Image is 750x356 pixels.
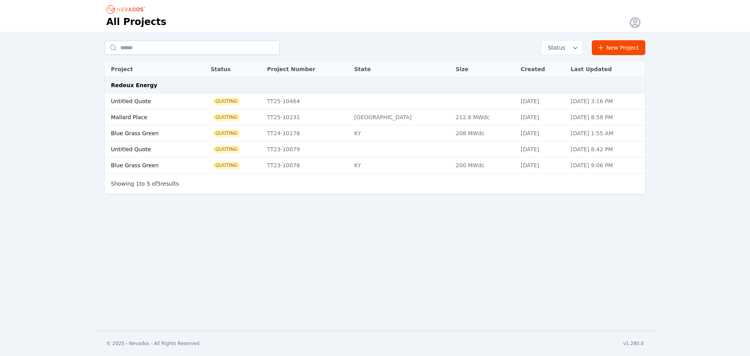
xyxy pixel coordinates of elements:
span: Quoting [214,162,239,168]
td: [DATE] 8:42 PM [567,141,645,157]
td: [DATE] [517,93,567,109]
button: Status [541,41,582,55]
th: State [350,61,452,77]
span: 5 [157,181,161,187]
th: Created [517,61,567,77]
tr: Untitled QuoteQuotingTT23-10079[DATE][DATE] 8:42 PM [105,141,645,157]
td: 208 MWdc [452,125,517,141]
td: Untitled Quote [105,93,195,109]
td: TT25-10231 [263,109,350,125]
td: TT23-10078 [263,157,350,174]
td: Untitled Quote [105,141,195,157]
span: Quoting [214,98,239,104]
td: Blue Grass Green [105,157,195,174]
span: 1 [136,181,139,187]
td: Mallard Place [105,109,195,125]
td: TT23-10079 [263,141,350,157]
td: [DATE] 1:55 AM [567,125,645,141]
td: 200 MWdc [452,157,517,174]
span: 5 [146,181,150,187]
th: Status [207,61,263,77]
h1: All Projects [106,16,166,28]
th: Last Updated [567,61,645,77]
td: [DATE] 8:58 PM [567,109,645,125]
td: TT24-10178 [263,125,350,141]
td: [DATE] 9:06 PM [567,157,645,174]
th: Project Number [263,61,350,77]
td: [DATE] [517,125,567,141]
tr: Blue Grass GreenQuotingTT23-10078KY200 MWdc[DATE][DATE] 9:06 PM [105,157,645,174]
tr: Mallard PlaceQuotingTT25-10231[GEOGRAPHIC_DATA]212.8 MWdc[DATE][DATE] 8:58 PM [105,109,645,125]
td: KY [350,157,452,174]
tr: Blue Grass GreenQuotingTT24-10178KY208 MWdc[DATE][DATE] 1:55 AM [105,125,645,141]
td: [DATE] 3:16 PM [567,93,645,109]
th: Project [105,61,195,77]
td: [GEOGRAPHIC_DATA] [350,109,452,125]
td: [DATE] [517,109,567,125]
td: KY [350,125,452,141]
td: Blue Grass Green [105,125,195,141]
div: v1.280.0 [623,340,644,347]
a: New Project [592,40,645,55]
th: Size [452,61,517,77]
div: © 2025 - Nevados - All Rights Reserved [106,340,200,347]
td: [DATE] [517,141,567,157]
span: Quoting [214,114,239,120]
td: 212.8 MWdc [452,109,517,125]
nav: Breadcrumb [106,3,148,16]
span: Quoting [214,146,239,152]
span: Status [545,44,565,52]
tr: Untitled QuoteQuotingTT25-10464[DATE][DATE] 3:16 PM [105,93,645,109]
span: Quoting [214,130,239,136]
td: [DATE] [517,157,567,174]
td: Redeux Energy [105,77,645,93]
td: TT25-10464 [263,93,350,109]
p: Showing to of results [111,180,179,188]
